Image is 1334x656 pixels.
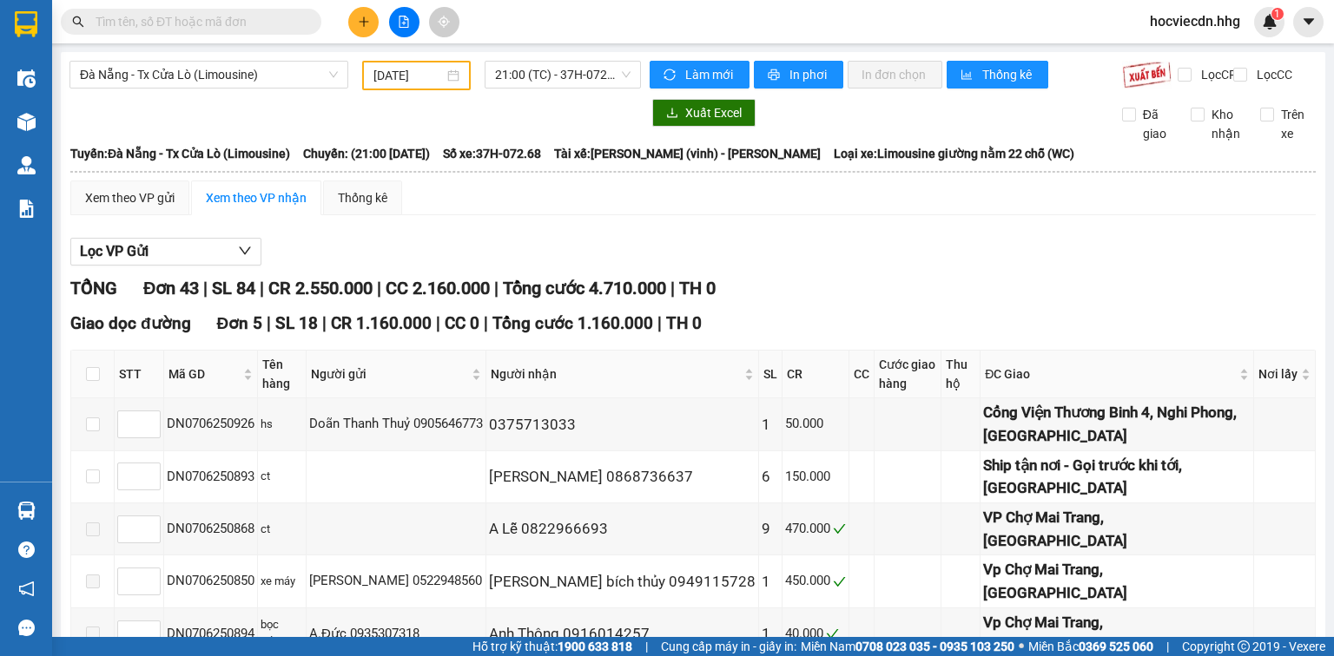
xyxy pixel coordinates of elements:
[961,69,975,82] span: bar-chart
[503,278,666,298] span: Tổng cước 4.710.000
[1301,14,1317,30] span: caret-down
[85,188,175,207] div: Xem theo VP gửi
[206,188,307,207] div: Xem theo VP nhận
[849,351,875,398] th: CC
[947,61,1048,89] button: bar-chartThống kê
[826,627,839,640] span: check
[203,278,208,298] span: |
[348,7,379,37] button: plus
[1293,7,1324,37] button: caret-down
[70,278,117,298] span: TỔNG
[768,69,783,82] span: printer
[309,624,483,645] div: A.Đức 0935307318
[275,313,318,333] span: SL 18
[983,506,1251,552] div: VP Chợ Mai Trang, [GEOGRAPHIC_DATA]
[762,465,779,489] div: 6
[18,620,35,636] span: message
[18,541,35,558] span: question-circle
[443,144,541,163] span: Số xe: 37H-072.68
[983,558,1251,604] div: Vp Chợ Mai Trang, [GEOGRAPHIC_DATA]
[833,522,846,535] span: check
[489,413,756,436] div: 0375713033
[661,637,796,656] span: Cung cấp máy in - giấy in:
[652,99,756,127] button: downloadXuất Excel
[801,637,1014,656] span: Miền Nam
[389,7,419,37] button: file-add
[1258,364,1298,384] span: Nơi lấy
[666,313,702,333] span: TH 0
[167,571,254,592] div: DN0706250850
[167,414,254,435] div: DN0706250926
[377,278,381,298] span: |
[17,113,36,131] img: warehouse-icon
[258,351,307,398] th: Tên hàng
[664,69,678,82] span: sync
[167,624,254,645] div: DN0706250894
[1019,643,1024,650] span: ⚪️
[983,401,1251,447] div: Cổng Viện Thương Binh 4, Nghi Phong, [GEOGRAPHIC_DATA]
[70,238,261,266] button: Lọc VP Gửi
[1274,8,1280,20] span: 1
[762,570,779,594] div: 1
[1250,65,1295,84] span: Lọc CC
[261,616,303,652] div: bọc trắng
[657,313,662,333] span: |
[875,351,941,398] th: Cước giao hàng
[436,313,440,333] span: |
[1079,640,1153,653] strong: 0369 525 060
[1122,61,1172,89] img: 9k=
[70,147,290,161] b: Tuyến: Đà Nẵng - Tx Cửa Lò (Limousine)
[650,61,750,89] button: syncLàm mới
[398,16,410,28] span: file-add
[217,313,263,333] span: Đơn 5
[309,414,483,435] div: Doãn Thanh Thuỷ 0905646773
[338,188,387,207] div: Thống kê
[238,244,252,258] span: down
[785,414,846,435] div: 50.000
[261,521,303,538] div: ct
[1136,105,1179,143] span: Đã giao
[489,622,756,646] div: Anh Thông 0916014257
[1238,640,1250,653] span: copyright
[484,313,488,333] span: |
[167,519,254,540] div: DN0706250868
[268,278,373,298] span: CR 2.550.000
[472,637,632,656] span: Hỗ trợ kỹ thuật:
[558,640,632,653] strong: 1900 633 818
[429,7,459,37] button: aim
[164,503,258,555] td: DN0706250868
[1262,14,1278,30] img: icon-new-feature
[1028,637,1153,656] span: Miền Bắc
[17,502,36,520] img: warehouse-icon
[848,61,942,89] button: In đơn chọn
[260,278,264,298] span: |
[495,62,631,88] span: 21:00 (TC) - 37H-072.68
[645,637,648,656] span: |
[1274,105,1317,143] span: Trên xe
[833,575,846,588] span: check
[261,416,303,433] div: hs
[358,16,370,28] span: plus
[982,65,1034,84] span: Thống kê
[164,398,258,450] td: DN0706250926
[941,351,981,398] th: Thu hộ
[762,517,779,541] div: 9
[762,413,779,436] div: 1
[18,581,35,597] span: notification
[789,65,829,84] span: In phơi
[309,571,483,592] div: [PERSON_NAME] 0522948560
[494,278,499,298] span: |
[491,364,741,384] span: Người nhận
[80,240,149,262] span: Lọc VP Gửi
[489,517,756,541] div: A Lễ 0822966693
[754,61,843,89] button: printerIn phơi
[311,364,468,384] span: Người gửi
[17,69,36,88] img: warehouse-icon
[492,313,653,333] span: Tổng cước 1.160.000
[685,65,736,84] span: Làm mới
[762,622,779,646] div: 1
[1166,637,1169,656] span: |
[445,313,479,333] span: CC 0
[679,278,716,298] span: TH 0
[785,467,846,488] div: 150.000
